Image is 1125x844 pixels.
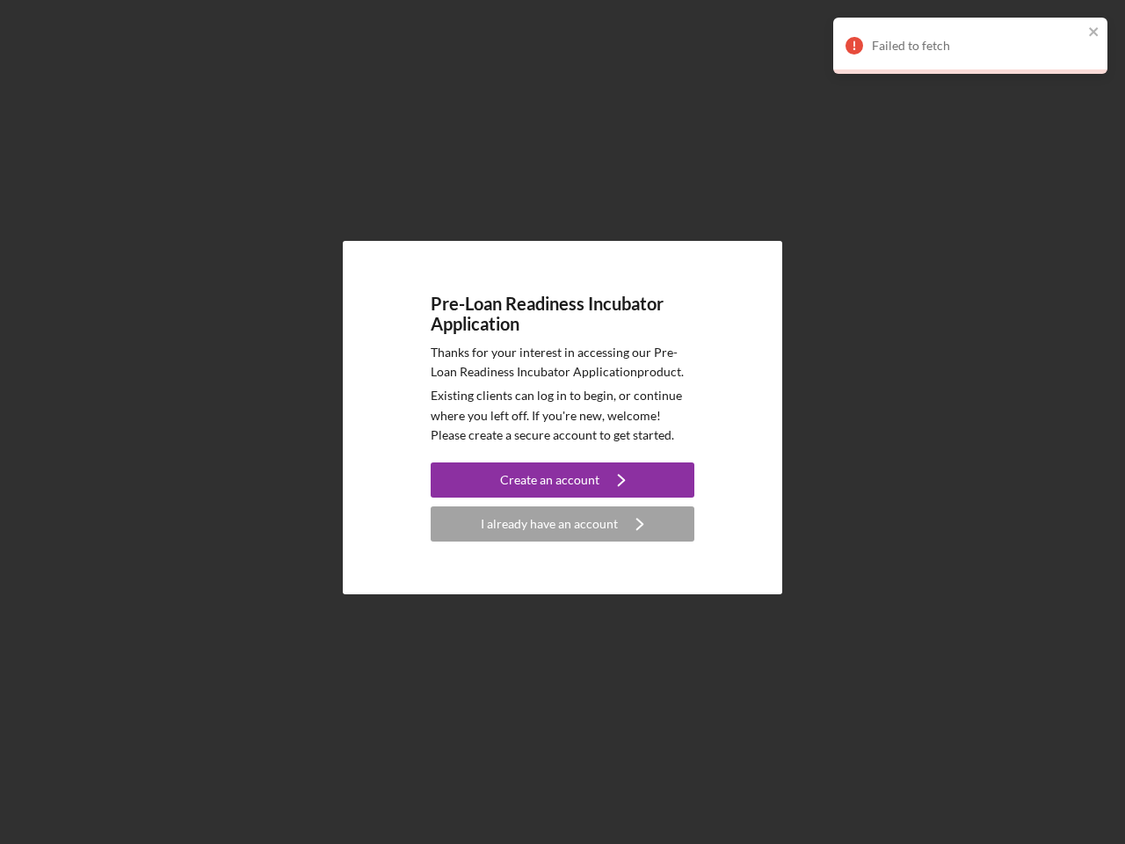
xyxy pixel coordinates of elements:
[431,462,694,502] a: Create an account
[431,506,694,542] button: I already have an account
[1088,25,1100,41] button: close
[481,506,618,542] div: I already have an account
[872,39,1083,53] div: Failed to fetch
[431,386,694,445] p: Existing clients can log in to begin, or continue where you left off. If you're new, welcome! Ple...
[431,294,694,334] h4: Pre-Loan Readiness Incubator Application
[431,462,694,498] button: Create an account
[500,462,599,498] div: Create an account
[431,343,694,382] p: Thanks for your interest in accessing our Pre-Loan Readiness Incubator Application product.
